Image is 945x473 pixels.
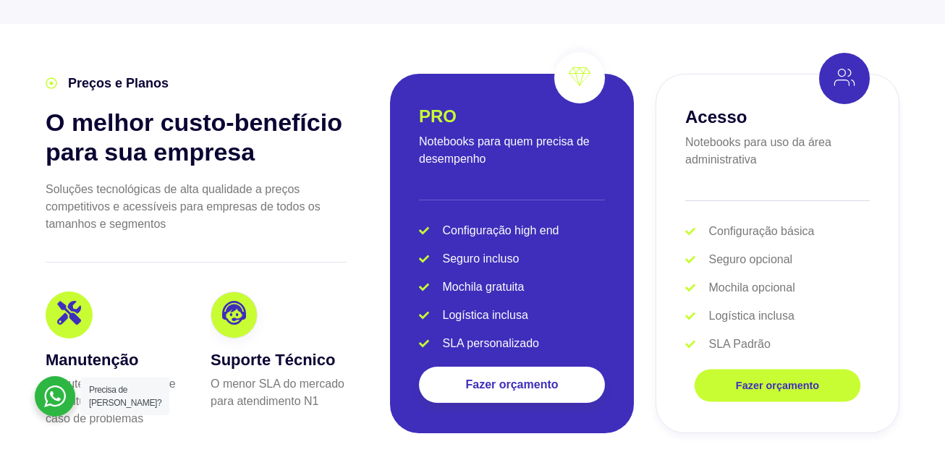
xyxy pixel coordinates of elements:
span: Fazer orçamento [465,379,558,391]
p: O menor SLA do mercado para atendimento N1 [211,375,347,410]
span: Mochila gratuita [439,278,525,296]
span: Seguro incluso [439,250,520,268]
h3: Suporte Técnico [211,348,347,372]
span: SLA Padrão [705,336,771,353]
span: Mochila opcional [705,279,795,297]
p: Soluções tecnológicas de alta qualidade a preços competitivos e acessíveis para empresas de todos... [46,181,347,233]
h3: Manutenção [46,348,182,372]
iframe: Chat Widget [873,404,945,473]
a: Fazer orçamento [695,370,861,402]
span: Fazer orçamento [736,380,819,391]
p: Notebooks para quem precisa de desempenho [419,133,605,168]
div: Widget de chat [873,404,945,473]
span: Preços e Planos [64,74,169,93]
h2: O melhor custo-benefício para sua empresa [46,108,347,167]
a: Fazer orçamento [419,367,605,403]
p: Manutenção preventiva e substituição rápida em caso de problemas [46,375,182,427]
span: Seguro opcional [705,251,793,268]
span: Logística inclusa [439,307,528,324]
h2: PRO [419,106,457,126]
span: Logística inclusa [705,307,794,325]
span: Configuração high end [439,222,559,239]
p: Notebooks para uso da área administrativa [685,134,870,169]
span: Configuração básica [705,223,815,240]
span: Precisa de [PERSON_NAME]? [89,385,161,408]
h2: Acesso [685,107,747,127]
span: SLA personalizado [439,335,539,352]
